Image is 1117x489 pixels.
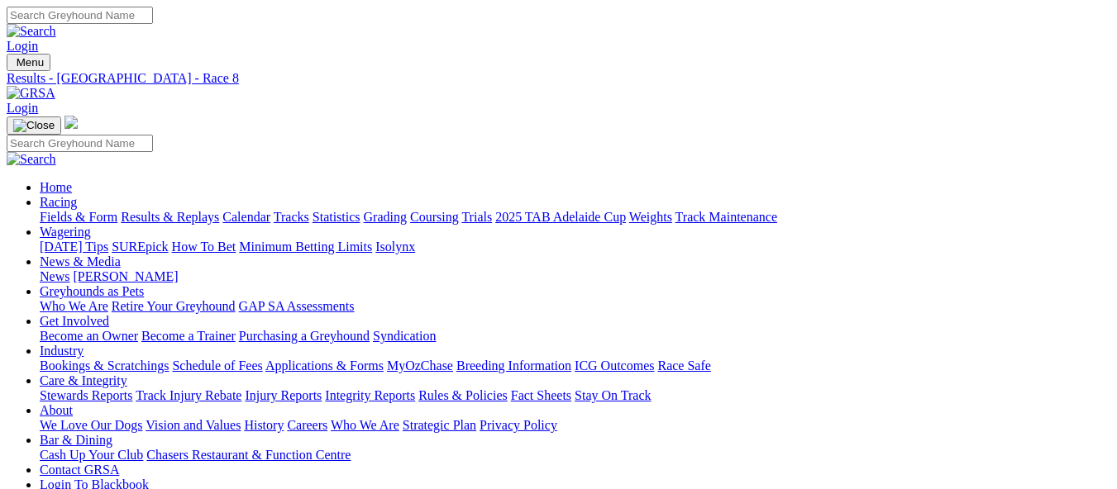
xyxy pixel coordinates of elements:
a: Racing [40,195,77,209]
span: Menu [17,56,44,69]
a: Trials [461,210,492,224]
a: Strategic Plan [403,418,476,432]
button: Toggle navigation [7,116,61,135]
div: Care & Integrity [40,388,1110,403]
img: Close [13,119,55,132]
a: Injury Reports [245,388,322,402]
a: Industry [40,344,84,358]
div: Bar & Dining [40,448,1110,463]
a: [DATE] Tips [40,240,108,254]
a: Privacy Policy [480,418,557,432]
a: Isolynx [375,240,415,254]
div: Wagering [40,240,1110,254]
a: Who We Are [331,418,399,432]
a: Rules & Policies [418,388,508,402]
a: Bar & Dining [40,433,112,447]
a: Syndication [373,329,436,343]
a: Track Maintenance [675,210,777,224]
div: About [40,418,1110,433]
a: Cash Up Your Club [40,448,143,462]
a: Careers [287,418,327,432]
img: Search [7,24,56,39]
a: Results & Replays [121,210,219,224]
img: Search [7,152,56,167]
a: Purchasing a Greyhound [239,329,370,343]
a: SUREpick [112,240,168,254]
a: Breeding Information [456,358,571,373]
a: Schedule of Fees [172,358,262,373]
a: 2025 TAB Adelaide Cup [495,210,626,224]
a: How To Bet [172,240,236,254]
a: Statistics [313,210,360,224]
a: Integrity Reports [325,388,415,402]
input: Search [7,7,153,24]
a: Stewards Reports [40,388,132,402]
a: Fields & Form [40,210,117,224]
a: Wagering [40,225,91,239]
a: Vision and Values [146,418,241,432]
a: [PERSON_NAME] [73,269,178,283]
a: MyOzChase [387,358,453,373]
a: We Love Our Dogs [40,418,142,432]
a: Retire Your Greyhound [112,299,236,313]
a: Become a Trainer [141,329,236,343]
div: Racing [40,210,1110,225]
a: Race Safe [657,358,710,373]
div: News & Media [40,269,1110,284]
a: Contact GRSA [40,463,119,477]
a: History [244,418,284,432]
a: Applications & Forms [265,358,384,373]
a: Results - [GEOGRAPHIC_DATA] - Race 8 [7,71,1110,86]
a: Track Injury Rebate [136,388,241,402]
a: Greyhounds as Pets [40,284,144,298]
div: Industry [40,358,1110,373]
a: Who We Are [40,299,108,313]
a: Grading [364,210,407,224]
input: Search [7,135,153,152]
a: Get Involved [40,314,109,328]
a: Stay On Track [575,388,651,402]
a: News [40,269,69,283]
a: News & Media [40,254,121,268]
a: Login [7,39,38,53]
a: Bookings & Scratchings [40,358,169,373]
a: Chasers Restaurant & Function Centre [146,448,351,462]
a: Home [40,180,72,194]
a: GAP SA Assessments [239,299,355,313]
img: GRSA [7,86,55,101]
a: Coursing [410,210,459,224]
a: Fact Sheets [511,388,571,402]
button: Toggle navigation [7,54,50,71]
a: Care & Integrity [40,373,127,387]
a: Tracks [274,210,309,224]
img: logo-grsa-white.png [64,116,78,129]
div: Get Involved [40,329,1110,344]
div: Greyhounds as Pets [40,299,1110,314]
a: ICG Outcomes [575,358,654,373]
a: Become an Owner [40,329,138,343]
a: Minimum Betting Limits [239,240,372,254]
a: Weights [629,210,672,224]
a: Calendar [222,210,270,224]
a: Login [7,101,38,115]
a: About [40,403,73,417]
